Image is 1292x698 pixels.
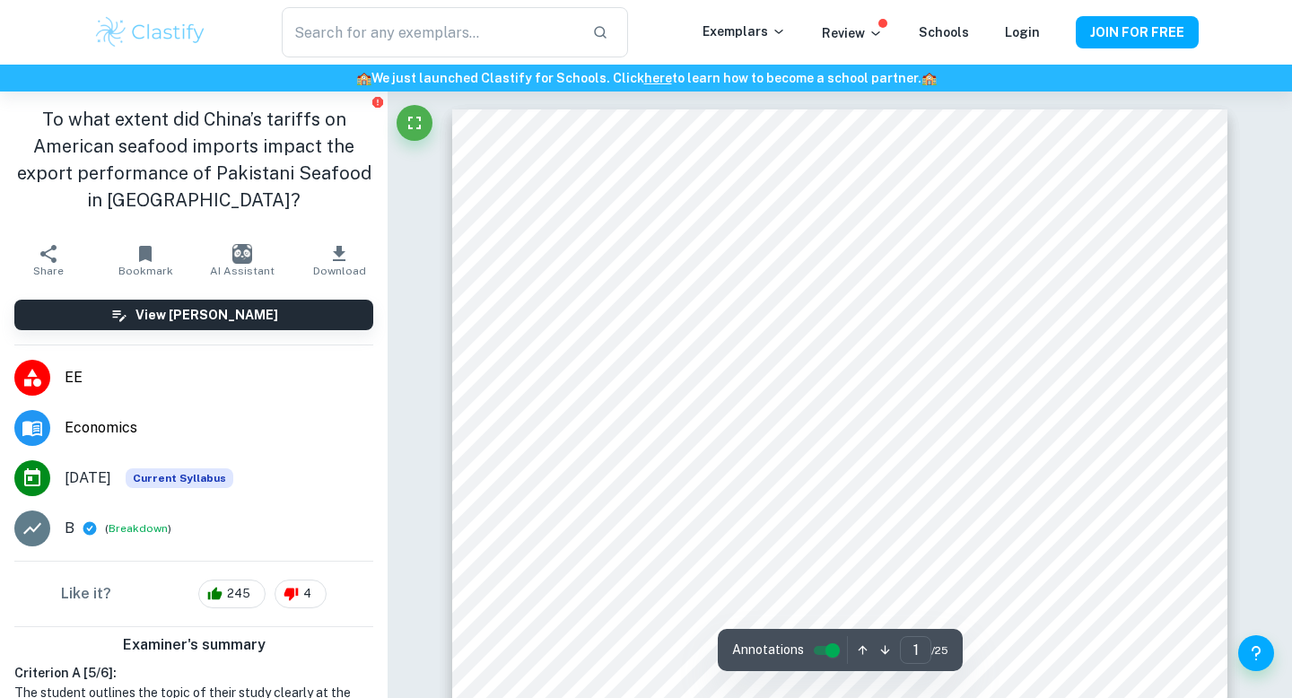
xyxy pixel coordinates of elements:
h6: View [PERSON_NAME] [135,305,278,325]
p: Review [822,23,883,43]
button: Help and Feedback [1238,635,1274,671]
button: Bookmark [97,235,194,285]
span: [DATE] [65,467,111,489]
span: / 25 [931,642,948,659]
span: 4 [293,585,321,603]
button: Download [291,235,388,285]
input: Search for any exemplars... [282,7,578,57]
span: Current Syllabus [126,468,233,488]
span: EE [65,367,373,388]
a: Login [1005,25,1040,39]
button: View [PERSON_NAME] [14,300,373,330]
span: AI Assistant [210,265,275,277]
button: Fullscreen [397,105,432,141]
button: JOIN FOR FREE [1076,16,1199,48]
p: Exemplars [703,22,786,41]
span: 🏫 [356,71,371,85]
span: 🏫 [921,71,937,85]
button: Report issue [371,95,384,109]
img: Clastify logo [93,14,207,50]
a: here [644,71,672,85]
div: 245 [198,580,266,608]
span: Bookmark [118,265,173,277]
h6: Examiner's summary [7,634,380,656]
span: Economics [65,417,373,439]
div: 4 [275,580,327,608]
button: Breakdown [109,520,168,537]
span: ( ) [105,520,171,537]
h1: To what extent did China’s tariffs on American seafood imports impact the export performance of P... [14,106,373,214]
span: Annotations [732,641,804,659]
h6: We just launched Clastify for Schools. Click to learn how to become a school partner. [4,68,1288,88]
p: B [65,518,74,539]
span: 245 [217,585,260,603]
div: This exemplar is based on the current syllabus. Feel free to refer to it for inspiration/ideas wh... [126,468,233,488]
img: AI Assistant [232,244,252,264]
h6: Criterion A [ 5 / 6 ]: [14,663,373,683]
button: AI Assistant [194,235,291,285]
h6: Like it? [61,583,111,605]
span: Download [313,265,366,277]
a: Schools [919,25,969,39]
span: Share [33,265,64,277]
